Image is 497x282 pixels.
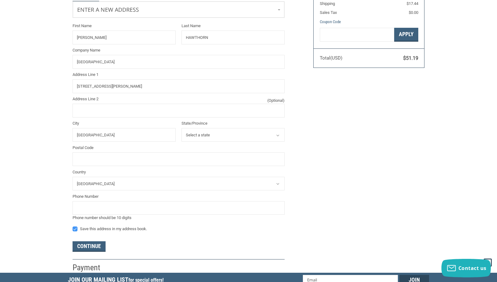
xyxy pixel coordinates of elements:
label: State/Province [182,120,285,126]
span: Enter a new address [77,6,139,13]
h2: Payment [73,263,109,273]
button: Apply [394,28,418,42]
label: Save this address in my address book. [73,226,285,231]
span: Sales Tax [320,10,337,15]
label: Last Name [182,23,285,29]
label: First Name [73,23,176,29]
button: Contact us [441,259,491,277]
input: Gift Certificate or Coupon Code [320,28,394,42]
span: Contact us [458,265,487,272]
label: City [73,120,176,126]
span: Total (USD) [320,55,342,61]
label: Address Line 1 [73,72,285,78]
span: $17.44 [407,1,418,6]
label: Address Line 2 [73,96,285,102]
label: Postal Code [73,145,285,151]
span: $51.19 [403,55,418,61]
div: Phone number should be 10 digits [73,215,285,221]
span: Shipping [320,1,335,6]
button: Continue [73,241,106,252]
a: Enter or select a different address [73,2,284,18]
label: Phone Number [73,193,285,200]
label: Country [73,169,285,175]
span: $0.00 [409,10,418,15]
small: (Optional) [267,97,285,104]
a: Coupon Code [320,19,341,24]
label: Company Name [73,47,285,53]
